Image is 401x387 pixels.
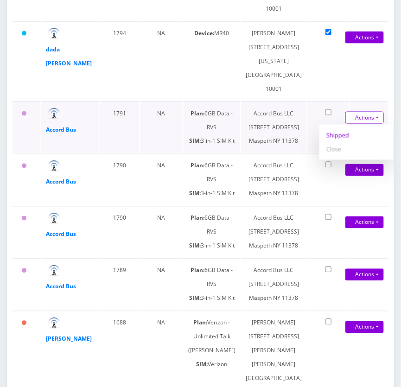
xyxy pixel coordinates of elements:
td: 6GB Data - RVS 3-in-1 SIM Kit [184,259,240,310]
a: dada [PERSON_NAME] [46,45,92,67]
td: Accord Bus LLC [STREET_ADDRESS] Maspeth NY 11378 [241,102,306,153]
td: 6GB Data - RVS 3-in-1 SIM Kit [184,154,240,205]
b: Plan: [191,266,205,274]
a: Accord Bus [46,126,76,133]
td: MR40 [184,21,240,101]
td: 6GB Data - RVS 3-in-1 SIM Kit [184,206,240,258]
a: Shipped [319,128,394,142]
a: Actions [345,321,384,333]
td: 6GB Data - RVS 3-in-1 SIM Kit [184,102,240,153]
td: 1790 [100,154,139,205]
td: 1790 [100,206,139,258]
a: Close [319,142,394,156]
td: NA [140,154,183,205]
td: Accord Bus LLC [STREET_ADDRESS] Maspeth NY 11378 [241,259,306,310]
b: SIM: [189,190,201,197]
b: SIM: [197,361,208,368]
a: Actions [345,216,384,228]
td: 1789 [100,259,139,310]
a: [PERSON_NAME] [46,335,92,343]
td: NA [140,206,183,258]
b: Plan: [191,214,205,222]
b: Device: [195,29,215,37]
a: Actions [345,164,384,176]
td: Accord Bus LLC [STREET_ADDRESS] Maspeth NY 11378 [241,154,306,205]
td: NA [140,259,183,310]
a: Actions [345,269,384,281]
a: Actions [345,112,384,124]
div: Actions [319,125,394,160]
b: Plan: [191,162,205,170]
a: Accord Bus [46,178,76,186]
a: Accord Bus [46,230,76,238]
a: Actions [345,32,384,44]
b: SIM: [189,294,201,302]
td: Accord Bus LLC [STREET_ADDRESS] Maspeth NY 11378 [241,206,306,258]
td: 1791 [100,102,139,153]
b: SIM: [189,242,201,250]
b: Plan: [191,109,205,117]
a: Accord Bus [46,283,76,291]
td: NA [140,21,183,101]
td: [PERSON_NAME] [STREET_ADDRESS] [US_STATE][GEOGRAPHIC_DATA] 10001 [241,21,306,101]
td: NA [140,102,183,153]
td: 1794 [100,21,139,101]
b: Plan: [194,319,208,327]
b: SIM: [189,137,201,145]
